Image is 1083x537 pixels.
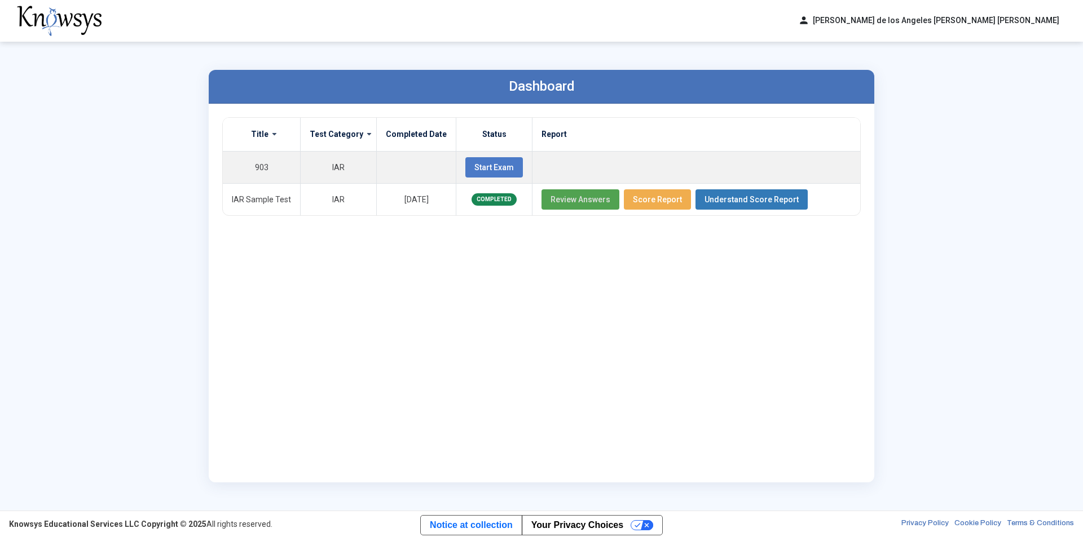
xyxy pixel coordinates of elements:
[791,11,1066,30] button: person[PERSON_NAME] de los Angeles [PERSON_NAME] [PERSON_NAME]
[624,189,691,210] button: Score Report
[901,518,949,530] a: Privacy Policy
[705,195,799,204] span: Understand Score Report
[386,129,447,139] label: Completed Date
[17,6,102,36] img: knowsys-logo.png
[377,183,456,215] td: [DATE]
[251,129,268,139] label: Title
[465,157,523,177] button: Start Exam
[9,520,206,529] strong: Knowsys Educational Services LLC Copyright © 2025
[954,518,1001,530] a: Cookie Policy
[223,183,301,215] td: IAR Sample Test
[1007,518,1074,530] a: Terms & Conditions
[509,78,575,94] label: Dashboard
[633,195,682,204] span: Score Report
[301,151,377,183] td: IAR
[310,129,363,139] label: Test Category
[695,189,808,210] button: Understand Score Report
[421,516,522,535] a: Notice at collection
[551,195,610,204] span: Review Answers
[532,118,861,152] th: Report
[456,118,532,152] th: Status
[223,151,301,183] td: 903
[474,163,514,172] span: Start Exam
[798,15,809,26] span: person
[9,518,272,530] div: All rights reserved.
[301,183,377,215] td: IAR
[522,516,662,535] button: Your Privacy Choices
[472,193,517,206] span: COMPLETED
[541,189,619,210] button: Review Answers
